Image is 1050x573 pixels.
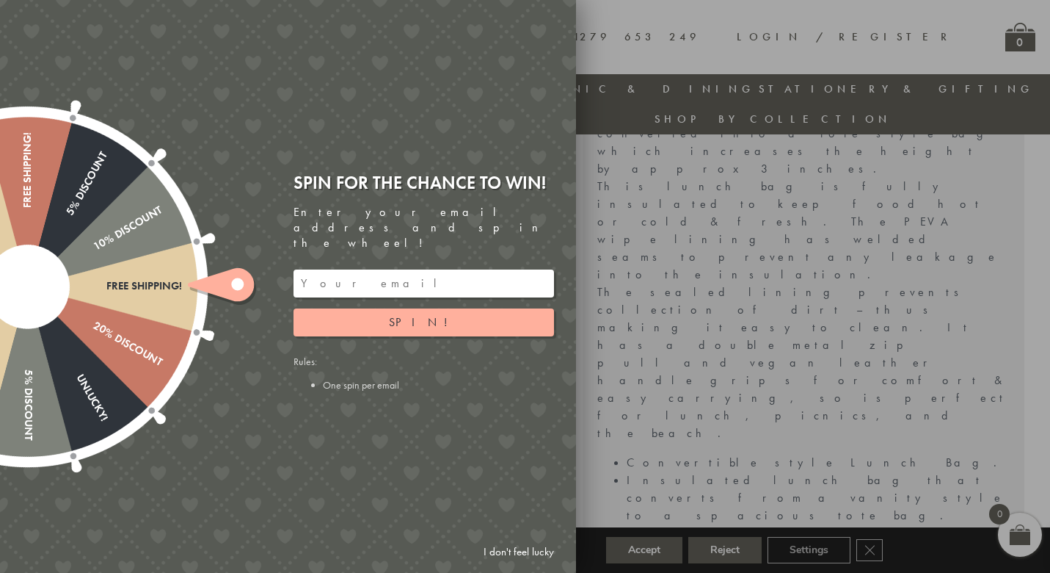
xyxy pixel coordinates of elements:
[294,355,554,392] div: Rules:
[294,205,554,251] div: Enter your email address and spin the wheel!
[294,270,554,298] input: Your email
[24,204,164,292] div: 10% Discount
[323,378,554,392] li: One spin per email
[22,284,110,423] div: Unlucky!
[389,314,459,330] span: Spin!
[294,171,554,194] div: Spin for the chance to win!
[294,309,554,336] button: Spin!
[21,286,34,441] div: 5% Discount
[22,150,110,289] div: 5% Discount
[476,538,561,566] a: I don't feel lucky
[24,281,164,370] div: 20% Discount
[28,280,182,292] div: Free shipping!
[21,132,34,286] div: Free shipping!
